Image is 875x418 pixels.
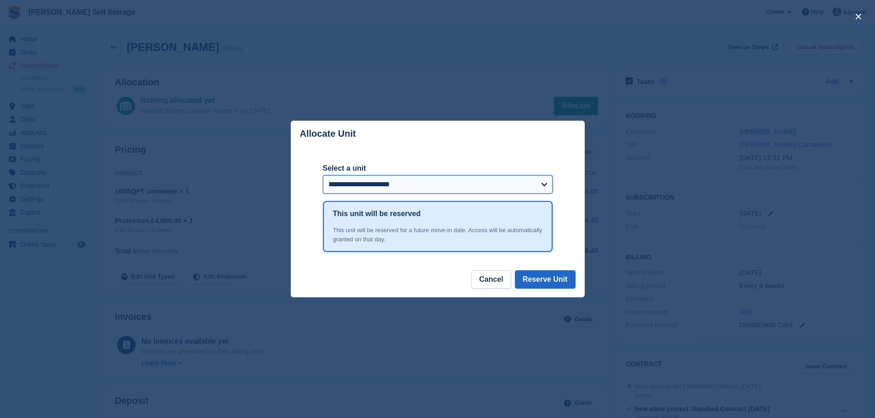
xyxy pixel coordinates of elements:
[851,9,866,24] button: close
[471,270,511,289] button: Cancel
[515,270,576,289] button: Reserve Unit
[323,163,553,174] label: Select a unit
[333,226,542,244] div: This unit will be reserved for a future move-in date. Access will be automatically granted on tha...
[333,208,421,219] h1: This unit will be reserved
[300,128,356,139] p: Allocate Unit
